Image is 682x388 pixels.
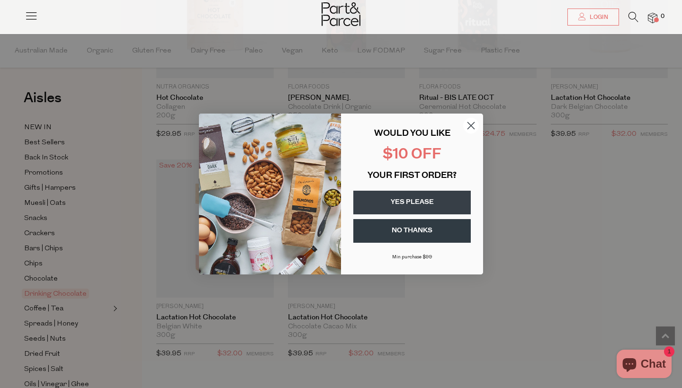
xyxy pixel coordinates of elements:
span: Min purchase $99 [392,255,432,260]
img: Part&Parcel [322,2,360,26]
button: YES PLEASE [353,191,471,214]
span: Login [587,13,608,21]
img: 43fba0fb-7538-40bc-babb-ffb1a4d097bc.jpeg [199,114,341,274]
button: Close dialog [463,117,479,134]
span: WOULD YOU LIKE [374,130,450,138]
span: YOUR FIRST ORDER? [368,172,457,180]
span: 0 [658,12,667,21]
span: $10 OFF [383,148,441,162]
button: NO THANKS [353,219,471,243]
a: 0 [648,13,657,23]
inbox-online-store-chat: Shopify online store chat [614,350,674,380]
a: Login [567,9,619,26]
